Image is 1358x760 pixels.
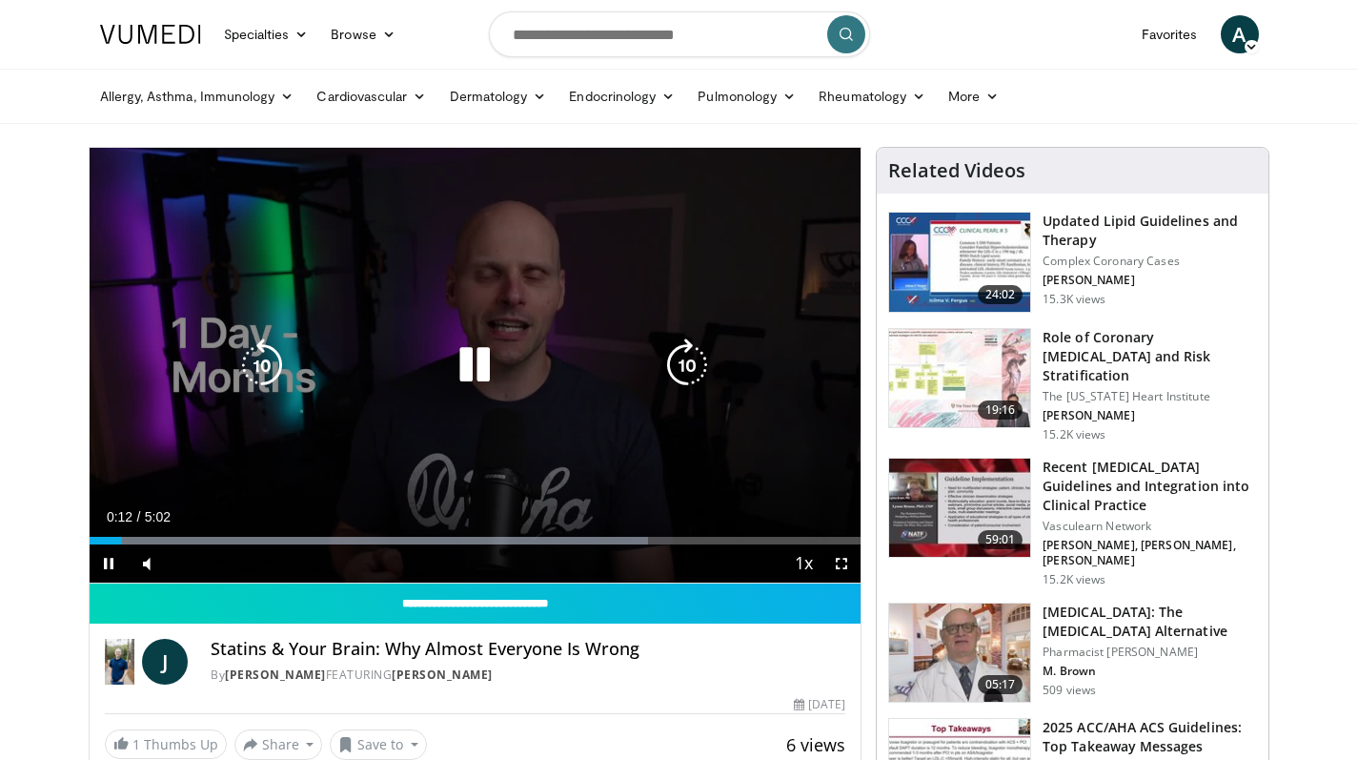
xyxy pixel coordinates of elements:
[305,77,437,115] a: Cardiovascular
[889,213,1030,312] img: 77f671eb-9394-4acc-bc78-a9f077f94e00.150x105_q85_crop-smart_upscale.jpg
[978,285,1024,304] span: 24:02
[888,603,1257,704] a: 05:17 [MEDICAL_DATA]: The [MEDICAL_DATA] Alternative Pharmacist [PERSON_NAME] M. Brown 509 views
[1043,718,1257,756] h3: 2025 ACC/AHA ACS Guidelines: Top Takeaway Messages
[937,77,1010,115] a: More
[330,729,427,760] button: Save to
[1043,212,1257,250] h3: Updated Lipid Guidelines and Therapy
[1043,683,1096,698] p: 509 views
[1043,519,1257,534] p: Vasculearn Network
[105,639,135,685] img: Dr. Jordan Rennicke
[1043,603,1257,641] h3: [MEDICAL_DATA]: The [MEDICAL_DATA] Alternative
[794,696,845,713] div: [DATE]
[1043,538,1257,568] p: [PERSON_NAME], [PERSON_NAME], [PERSON_NAME]
[978,530,1024,549] span: 59:01
[1130,15,1209,53] a: Favorites
[1043,408,1257,423] p: [PERSON_NAME]
[888,328,1257,442] a: 19:16 Role of Coronary [MEDICAL_DATA] and Risk Stratification The [US_STATE] Heart Institute [PER...
[100,25,201,44] img: VuMedi Logo
[211,639,845,660] h4: Statins & Your Brain: Why Almost Everyone Is Wrong
[822,544,861,583] button: Fullscreen
[90,148,861,584] video-js: Video Player
[1043,389,1257,404] p: The [US_STATE] Heart Institute
[1043,254,1257,269] p: Complex Coronary Cases
[213,15,320,53] a: Specialties
[786,733,845,756] span: 6 views
[889,604,1030,703] img: ce9609b9-a9bf-4b08-84dd-8eeb8ab29fc6.150x105_q85_crop-smart_upscale.jpg
[489,11,870,57] input: Search topics, interventions
[211,667,845,684] div: By FEATURING
[686,77,807,115] a: Pulmonology
[137,509,141,524] span: /
[90,537,861,544] div: Progress Bar
[1043,645,1257,660] p: Pharmacist [PERSON_NAME]
[888,159,1025,182] h4: Related Videos
[557,77,686,115] a: Endocrinology
[234,729,323,760] button: Share
[807,77,937,115] a: Rheumatology
[889,329,1030,428] img: 1efa8c99-7b8a-4ab5-a569-1c219ae7bd2c.150x105_q85_crop-smart_upscale.jpg
[105,729,227,759] a: 1 Thumbs Up
[1043,572,1105,587] p: 15.2K views
[1221,15,1259,53] a: A
[784,544,822,583] button: Playback Rate
[319,15,407,53] a: Browse
[128,544,166,583] button: Mute
[1043,328,1257,385] h3: Role of Coronary [MEDICAL_DATA] and Risk Stratification
[225,667,326,683] a: [PERSON_NAME]
[888,212,1257,313] a: 24:02 Updated Lipid Guidelines and Therapy Complex Coronary Cases [PERSON_NAME] 15.3K views
[132,735,140,753] span: 1
[1043,664,1257,679] p: M. Brown
[438,77,558,115] a: Dermatology
[142,639,188,685] a: J
[89,77,306,115] a: Allergy, Asthma, Immunology
[392,667,493,683] a: [PERSON_NAME]
[90,544,128,583] button: Pause
[888,458,1257,587] a: 59:01 Recent [MEDICAL_DATA] Guidelines and Integration into Clinical Practice Vasculearn Network ...
[1043,273,1257,288] p: [PERSON_NAME]
[1043,458,1257,515] h3: Recent [MEDICAL_DATA] Guidelines and Integration into Clinical Practice
[145,509,171,524] span: 5:02
[1043,292,1105,307] p: 15.3K views
[978,401,1024,420] span: 19:16
[1043,427,1105,442] p: 15.2K views
[978,675,1024,694] span: 05:17
[889,459,1030,558] img: 87825f19-cf4c-4b91-bba1-ce218758c6bb.150x105_q85_crop-smart_upscale.jpg
[107,509,132,524] span: 0:12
